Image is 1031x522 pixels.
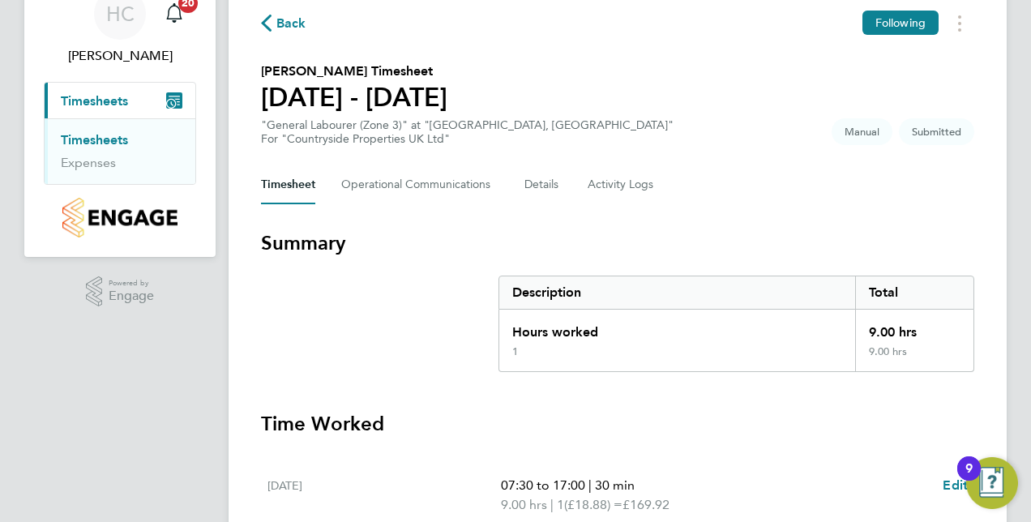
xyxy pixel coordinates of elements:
h3: Summary [261,230,974,256]
button: Open Resource Center, 9 new notifications [966,457,1018,509]
div: 9 [965,469,973,490]
button: Back [261,13,306,33]
button: Activity Logs [588,165,656,204]
div: 1 [512,345,518,358]
span: Following [875,15,926,30]
img: countryside-properties-logo-retina.png [62,198,177,237]
span: Engage [109,289,154,303]
span: 07:30 to 17:00 [501,477,585,493]
span: | [550,497,554,512]
div: For "Countryside Properties UK Ltd" [261,132,674,146]
h3: Time Worked [261,411,974,437]
div: Summary [498,276,974,372]
button: Following [862,11,939,35]
button: Timesheets Menu [945,11,974,36]
span: This timesheet was manually created. [832,118,892,145]
a: Go to home page [44,198,196,237]
span: Edit [943,477,968,493]
span: | [588,477,592,493]
a: Expenses [61,155,116,170]
div: 9.00 hrs [855,310,973,345]
a: Timesheets [61,132,128,148]
span: 9.00 hrs [501,497,547,512]
div: [DATE] [267,476,501,515]
span: £169.92 [622,497,670,512]
a: Powered byEngage [86,276,155,307]
button: Operational Communications [341,165,498,204]
a: Edit [943,476,968,495]
button: Timesheet [261,165,315,204]
span: Powered by [109,276,154,290]
span: HC [106,3,135,24]
div: Timesheets [45,118,195,184]
div: 9.00 hrs [855,345,973,371]
button: Timesheets [45,83,195,118]
span: Back [276,14,306,33]
div: Hours worked [499,310,855,345]
div: Total [855,276,973,309]
span: This timesheet is Submitted. [899,118,974,145]
span: 30 min [595,477,635,493]
span: 1 [557,495,564,515]
div: Description [499,276,855,309]
span: Hannah Cornford [44,46,196,66]
span: Timesheets [61,93,128,109]
button: Details [524,165,562,204]
div: "General Labourer (Zone 3)" at "[GEOGRAPHIC_DATA], [GEOGRAPHIC_DATA]" [261,118,674,146]
h1: [DATE] - [DATE] [261,81,447,113]
span: (£18.88) = [564,497,622,512]
h2: [PERSON_NAME] Timesheet [261,62,447,81]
